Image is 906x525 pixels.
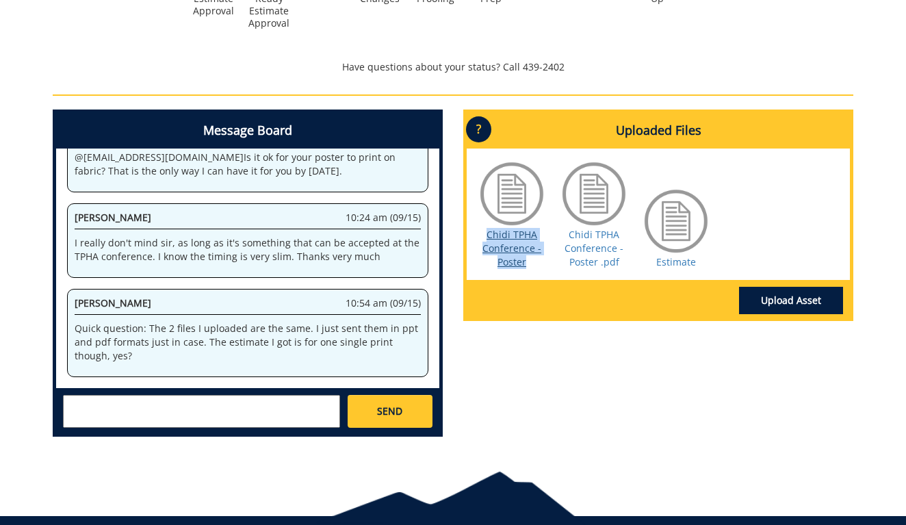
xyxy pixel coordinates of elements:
[467,113,850,149] h4: Uploaded Files
[346,296,421,310] span: 10:54 am (09/15)
[739,287,843,314] a: Upload Asset
[377,405,402,418] span: SEND
[75,296,151,309] span: [PERSON_NAME]
[466,116,491,142] p: ?
[56,113,439,149] h4: Message Board
[348,395,432,428] a: SEND
[53,60,853,74] p: Have questions about your status? Call 439-2402
[75,322,421,363] p: Quick question: The 2 files I uploaded are the same. I just sent them in ppt and pdf formats just...
[75,151,421,178] p: @ [EMAIL_ADDRESS][DOMAIN_NAME] Is it ok for your poster to print on fabric? That is the only way ...
[346,211,421,225] span: 10:24 am (09/15)
[656,255,696,268] a: Estimate
[482,228,541,268] a: Chidi TPHA Conference -Poster
[75,236,421,264] p: I really don't mind sir, as long as it's something that can be accepted at the TPHA conference. I...
[565,228,623,268] a: Chidi TPHA Conference -Poster .pdf
[75,211,151,224] span: [PERSON_NAME]
[63,395,340,428] textarea: messageToSend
